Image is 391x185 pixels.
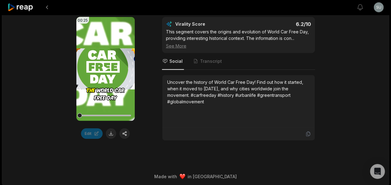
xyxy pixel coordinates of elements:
div: Uncover the history of World Car Free Day! Find out how it started, when it moved to [DATE], and ... [167,79,310,105]
span: Social [169,58,183,64]
img: tab_domain_overview_orange.svg [18,36,23,41]
div: Domain Overview [25,37,55,41]
img: heart emoji [180,174,185,179]
img: logo_orange.svg [10,10,15,15]
div: See More [166,43,311,49]
div: Open Intercom Messenger [370,164,385,179]
img: website_grey.svg [10,16,15,21]
div: 6.2 /10 [244,21,311,27]
nav: Tabs [162,53,315,70]
button: Edit [81,128,103,139]
div: This segment covers the origins and evolution of World Car Free Day, providing interesting histor... [166,28,311,49]
div: Domain: [DOMAIN_NAME] [16,16,68,21]
video: Your browser does not support mp4 format. [76,17,135,121]
div: Made with in [GEOGRAPHIC_DATA] [8,173,383,180]
div: v 4.0.25 [17,10,30,15]
div: Keywords by Traffic [69,37,102,41]
span: Transcript [200,58,222,64]
img: tab_keywords_by_traffic_grey.svg [62,36,67,41]
div: Virality Score [175,21,242,27]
